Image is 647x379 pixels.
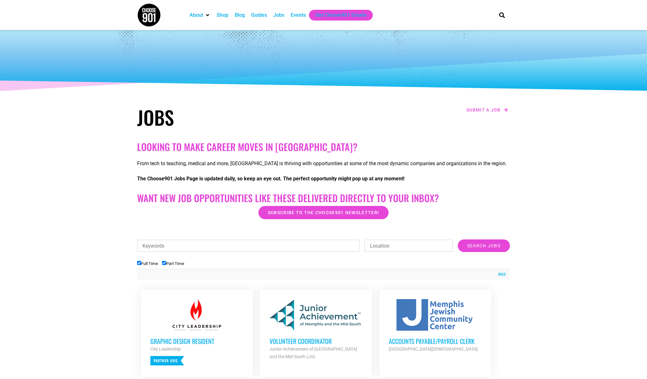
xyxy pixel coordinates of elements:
[137,261,141,265] input: Full Time
[269,346,357,359] strong: Junior Achievement of [GEOGRAPHIC_DATA] and the Mid-South (JA)
[389,337,482,345] h3: Accounts Payable/Payroll Clerk
[315,11,366,19] a: Get Choose901 Emails
[273,11,284,19] a: Jobs
[186,10,488,21] nav: Main nav
[258,206,389,219] a: Subscribe to the Choose901 newsletter!
[137,192,510,204] h2: Want New Job Opportunities like these Delivered Directly to your Inbox?
[251,11,267,19] a: Guides
[190,11,203,19] a: About
[150,346,181,352] strong: City Leadership
[464,106,510,114] a: Submit a job
[495,271,506,278] a: RSS
[150,337,243,345] h3: Graphic Design Resident
[291,11,306,19] a: Events
[458,239,510,252] input: Search Jobs
[137,176,404,182] strong: The Choose901 Jobs Page is updated daily, so keep an eye out. The perfect opportunity might pop u...
[162,261,166,265] input: Part Time
[379,290,491,362] a: Accounts Payable/Payroll Clerk [GEOGRAPHIC_DATA][DEMOGRAPHIC_DATA]
[389,346,478,352] strong: [GEOGRAPHIC_DATA][DEMOGRAPHIC_DATA]
[497,10,507,20] div: Search
[137,160,510,167] p: From tech to teaching, medical and more, [GEOGRAPHIC_DATA] is thriving with opportunities at some...
[235,11,245,19] a: Blog
[137,106,320,129] h1: Jobs
[137,261,158,266] label: Full Time
[186,10,214,21] div: About
[162,261,184,266] label: Part Time
[150,356,184,365] p: Partner Org
[217,11,228,19] a: Shop
[365,240,453,252] input: Location
[137,141,510,153] h2: Looking to make career moves in [GEOGRAPHIC_DATA]?
[466,108,501,112] span: Submit a job
[141,290,253,375] a: Graphic Design Resident City Leadership Partner Org
[260,290,372,370] a: Volunteer Coordinator Junior Achievement of [GEOGRAPHIC_DATA] and the Mid-South (JA)
[268,210,379,215] span: Subscribe to the Choose901 newsletter!
[137,240,360,252] input: Keywords
[269,337,362,345] h3: Volunteer Coordinator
